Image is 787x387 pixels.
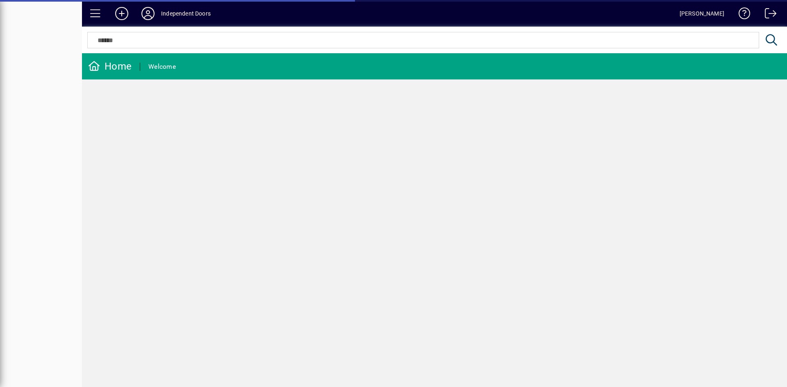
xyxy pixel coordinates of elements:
div: Independent Doors [161,7,211,20]
a: Knowledge Base [732,2,751,28]
a: Logout [759,2,777,28]
button: Profile [135,6,161,21]
div: [PERSON_NAME] [680,7,724,20]
div: Welcome [148,60,176,73]
div: Home [88,60,132,73]
button: Add [109,6,135,21]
